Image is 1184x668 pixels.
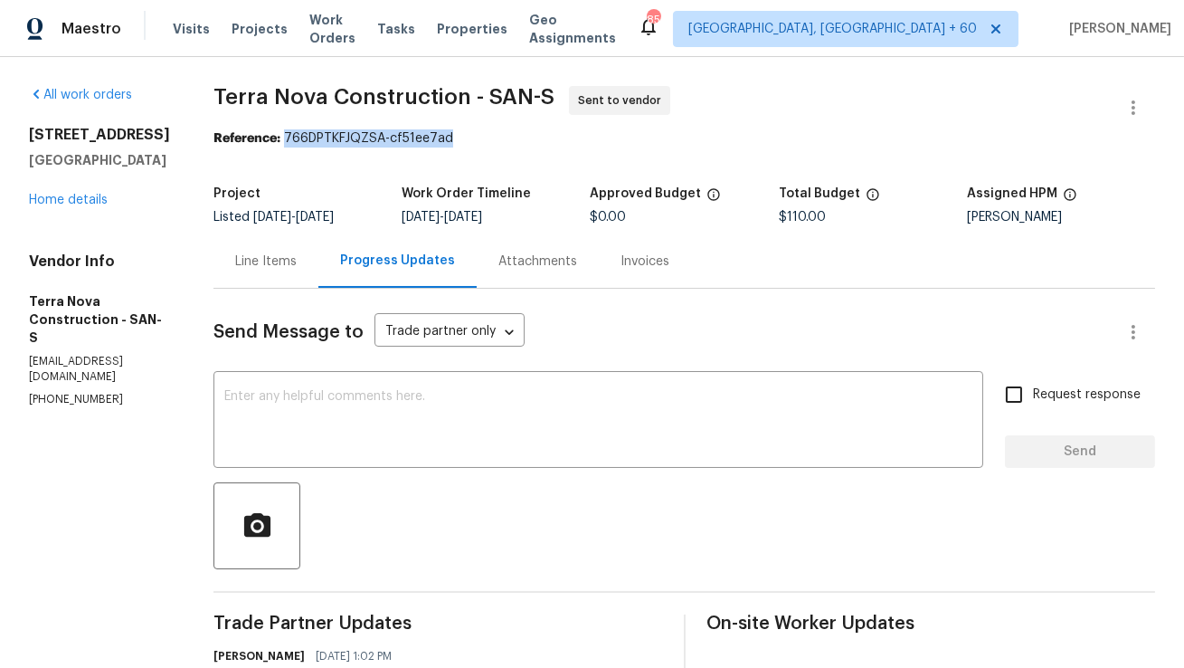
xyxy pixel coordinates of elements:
div: 766DPTKFJQZSA-cf51ee7ad [213,129,1155,148]
h5: Total Budget [779,187,860,200]
a: Home details [29,194,108,206]
span: The total cost of line items that have been proposed by Opendoor. This sum includes line items th... [866,187,880,211]
div: [PERSON_NAME] [967,211,1155,224]
b: Reference: [213,132,280,145]
div: Invoices [620,253,669,271]
div: 850 [647,11,659,29]
span: Request response [1033,386,1141,405]
span: - [253,211,334,224]
p: [PHONE_NUMBER] [29,392,170,407]
span: Tasks [377,23,415,35]
span: - [402,211,482,224]
span: The hpm assigned to this work order. [1063,187,1077,211]
span: Geo Assignments [529,11,616,47]
h4: Vendor Info [29,253,170,271]
span: [DATE] [253,211,291,224]
div: Line Items [235,253,297,271]
span: Listed [213,211,334,224]
div: Progress Updates [340,252,455,270]
h5: Approved Budget [590,187,701,200]
span: [GEOGRAPHIC_DATA], [GEOGRAPHIC_DATA] + 60 [688,20,977,38]
span: On-site Worker Updates [707,615,1156,633]
span: Send Message to [213,323,364,341]
span: Work Orders [309,11,355,47]
div: Trade partner only [374,318,525,348]
span: Visits [173,20,210,38]
span: [DATE] [296,211,334,224]
h5: [GEOGRAPHIC_DATA] [29,151,170,169]
span: [DATE] [444,211,482,224]
span: The total cost of line items that have been approved by both Opendoor and the Trade Partner. This... [706,187,721,211]
span: [DATE] [402,211,440,224]
span: Sent to vendor [578,91,668,110]
span: [PERSON_NAME] [1062,20,1171,38]
h5: Project [213,187,260,200]
h2: [STREET_ADDRESS] [29,126,170,144]
p: [EMAIL_ADDRESS][DOMAIN_NAME] [29,354,170,385]
span: Maestro [62,20,121,38]
span: $110.00 [779,211,826,224]
h5: Assigned HPM [967,187,1057,200]
div: Attachments [498,253,577,271]
a: All work orders [29,89,132,101]
span: Trade Partner Updates [213,615,662,633]
h6: [PERSON_NAME] [213,647,305,665]
span: Properties [437,20,507,38]
span: [DATE] 1:02 PM [316,647,392,665]
span: $0.00 [590,211,626,224]
span: Projects [232,20,288,38]
h5: Terra Nova Construction - SAN-S [29,292,170,347]
h5: Work Order Timeline [402,187,531,200]
span: Terra Nova Construction - SAN-S [213,86,554,108]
